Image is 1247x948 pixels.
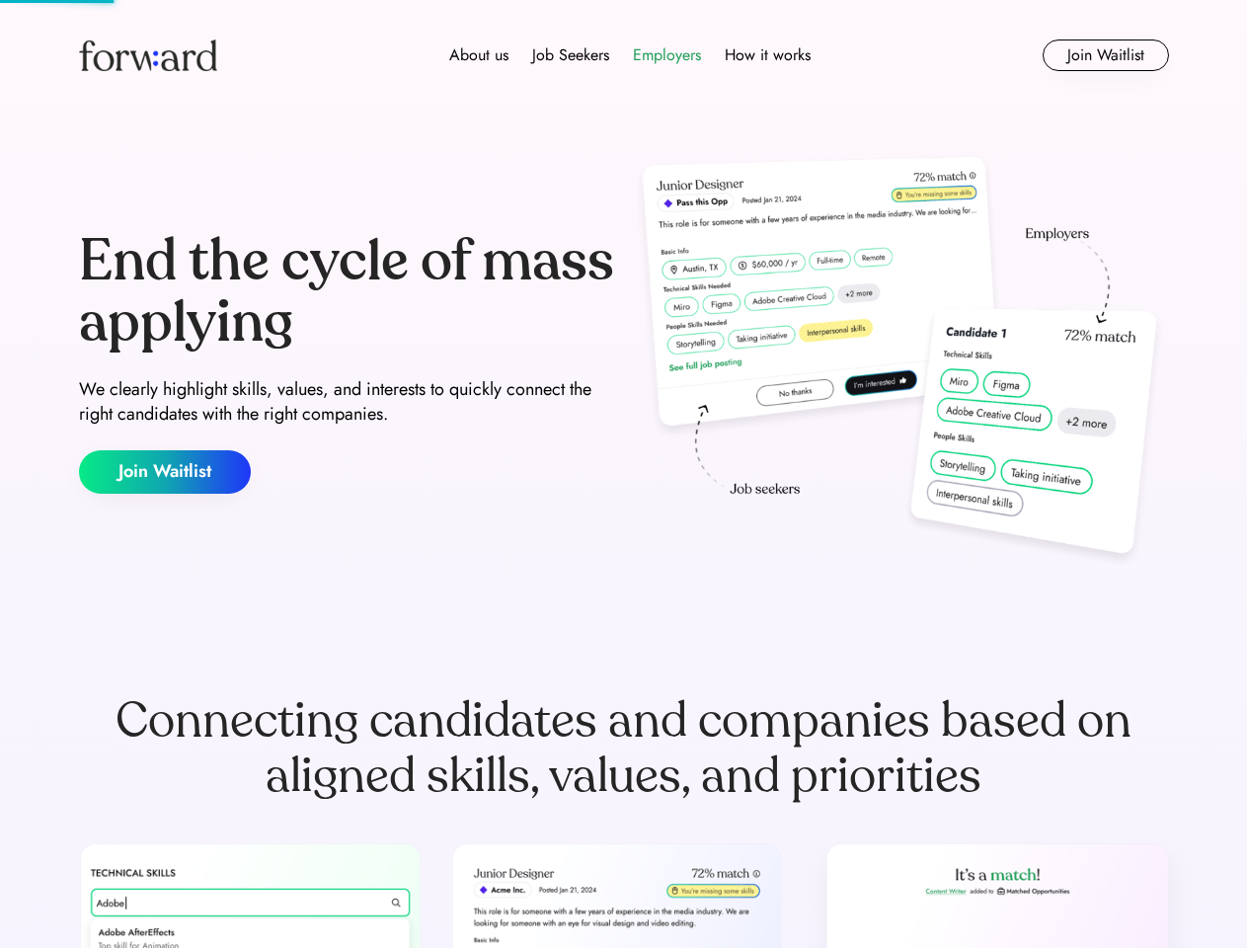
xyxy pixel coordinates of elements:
[449,43,508,67] div: About us
[725,43,811,67] div: How it works
[79,450,251,494] button: Join Waitlist
[79,39,217,71] img: Forward logo
[79,377,616,427] div: We clearly highlight skills, values, and interests to quickly connect the right candidates with t...
[633,43,701,67] div: Employers
[79,231,616,353] div: End the cycle of mass applying
[79,693,1169,804] div: Connecting candidates and companies based on aligned skills, values, and priorities
[632,150,1169,575] img: hero-image.png
[532,43,609,67] div: Job Seekers
[1043,39,1169,71] button: Join Waitlist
